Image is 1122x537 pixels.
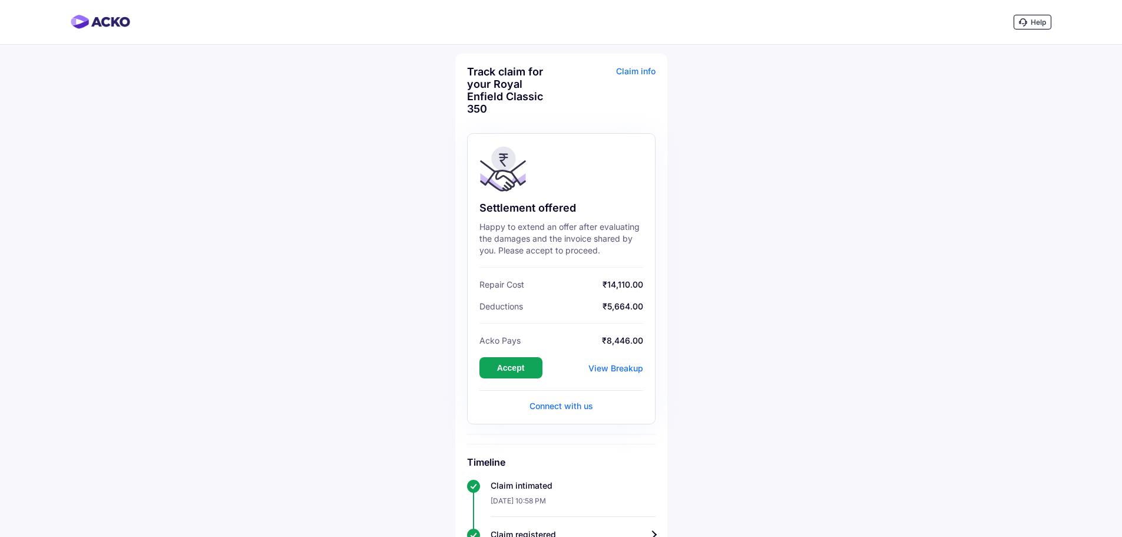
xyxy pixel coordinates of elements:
[491,492,656,517] div: [DATE] 10:58 PM
[479,335,521,345] span: Acko Pays
[479,400,643,412] div: Connect with us
[71,15,130,29] img: horizontal-gradient.png
[527,279,643,289] span: ₹14,110.00
[467,456,656,468] h6: Timeline
[479,301,523,311] span: Deductions
[491,480,656,492] div: Claim intimated
[524,335,643,345] span: ₹8,446.00
[467,65,558,115] div: Track claim for your Royal Enfield Classic 350
[479,221,643,256] div: Happy to extend an offer after evaluating the damages and the invoice shared by you. Please accep...
[564,65,656,124] div: Claim info
[479,357,542,378] button: Accept
[1031,18,1046,27] span: Help
[588,363,643,373] div: View Breakup
[479,279,524,289] span: Repair Cost
[526,301,643,311] span: ₹5,664.00
[479,201,643,215] div: Settlement offered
